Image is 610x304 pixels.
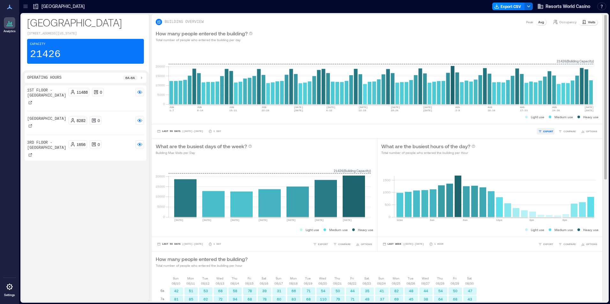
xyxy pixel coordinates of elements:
p: Capacity [30,42,45,47]
p: 08/30 [465,281,474,286]
span: COMPARE [563,242,576,246]
p: What are the busiest hours of the day? [381,142,470,150]
text: 72 [219,297,223,301]
p: Peak [526,19,533,25]
tspan: 20000 [155,174,165,178]
p: 0 [100,90,102,95]
p: Sat [262,276,266,281]
text: 39 [262,289,267,293]
text: 110 [320,297,327,301]
p: 0 [98,142,100,147]
text: 66 [292,289,296,293]
text: [DATE] [258,219,268,221]
p: Medium use [554,114,573,119]
p: Total number of people who entered the building per day [156,37,253,42]
p: Occupancy [559,19,577,25]
p: Heavy use [358,227,373,232]
tspan: 0 [388,215,390,219]
text: [DATE] [294,109,303,112]
p: 7a [160,296,164,301]
p: Thu [437,276,443,281]
tspan: 1000 [383,190,390,194]
tspan: 10000 [155,194,165,198]
p: 1 Hour [434,242,443,246]
p: Tue [305,276,311,281]
p: [STREET_ADDRESS][US_STATE] [27,31,144,36]
p: Light use [531,227,544,232]
button: EXPORT [537,241,554,247]
span: Resorts World Casino [546,3,590,10]
button: OPTIONS [354,241,373,247]
text: AUG [520,106,525,109]
tspan: 15000 [155,185,165,188]
text: JUN [169,106,174,109]
text: 20-26 [391,109,398,112]
text: [DATE] [174,219,183,221]
tspan: 15000 [155,74,165,78]
tspan: 10000 [155,83,165,87]
text: 82 [394,289,399,293]
p: 08/11 [186,281,195,286]
tspan: 5000 [157,205,165,208]
span: OPTIONS [361,242,372,246]
text: 13-19 [359,109,366,112]
text: 6-12 [326,109,332,112]
p: 6a - 6a [125,75,135,80]
p: 08/21 [333,281,342,286]
p: Analytics [4,29,16,33]
p: Wed [422,276,429,281]
p: 08/19 [304,281,312,286]
p: 0 [98,118,100,123]
p: 08/13 [216,281,224,286]
button: OPTIONS [580,128,599,134]
text: [DATE] [202,219,212,221]
text: [DATE] [359,106,368,109]
p: Mon [290,276,297,281]
button: Last Week |[DATE]-[DATE] [381,241,425,247]
text: [DATE] [584,109,594,112]
text: 48 [409,289,413,293]
p: Visits [588,19,595,25]
text: 58 [233,289,237,293]
p: Fri [350,276,354,281]
span: COMPARE [338,242,351,246]
button: COMPARE [557,128,577,134]
span: OPTIONS [586,129,597,133]
p: Sun [173,276,179,281]
p: Tue [202,276,208,281]
p: [GEOGRAPHIC_DATA] [41,3,85,10]
text: AUG [487,106,492,109]
text: JUN [197,106,202,109]
p: Sat [467,276,472,281]
text: 17-23 [520,109,528,112]
p: Sat [364,276,369,281]
p: How many people entered the building? [156,255,248,263]
text: 54 [438,289,443,293]
p: 11488 [77,90,88,95]
p: 08/10 [172,281,180,286]
text: 81 [174,297,179,301]
p: 08/22 [348,281,356,286]
p: Medium use [329,227,348,232]
text: AUG [455,106,460,109]
text: 43 [468,297,472,301]
p: 08/20 [318,281,327,286]
text: [DATE] [294,106,303,109]
text: 10-16 [487,109,495,112]
p: [GEOGRAPHIC_DATA] [27,16,144,29]
p: Light use [531,114,544,119]
p: 8282 [77,118,86,123]
p: 6a [160,288,164,293]
tspan: 500 [384,203,390,206]
text: JUN [262,106,266,109]
span: EXPORT [318,242,328,246]
p: Building Max Visits per Day [156,150,252,155]
p: 08/26 [406,281,415,286]
text: [DATE] [230,219,240,221]
text: AUG [552,106,557,109]
p: 08/15 [245,281,254,286]
text: 22-28 [262,109,269,112]
text: JUN [229,106,234,109]
p: Tue [408,276,413,281]
button: Last 90 Days |[DATE]-[DATE] [156,128,205,134]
